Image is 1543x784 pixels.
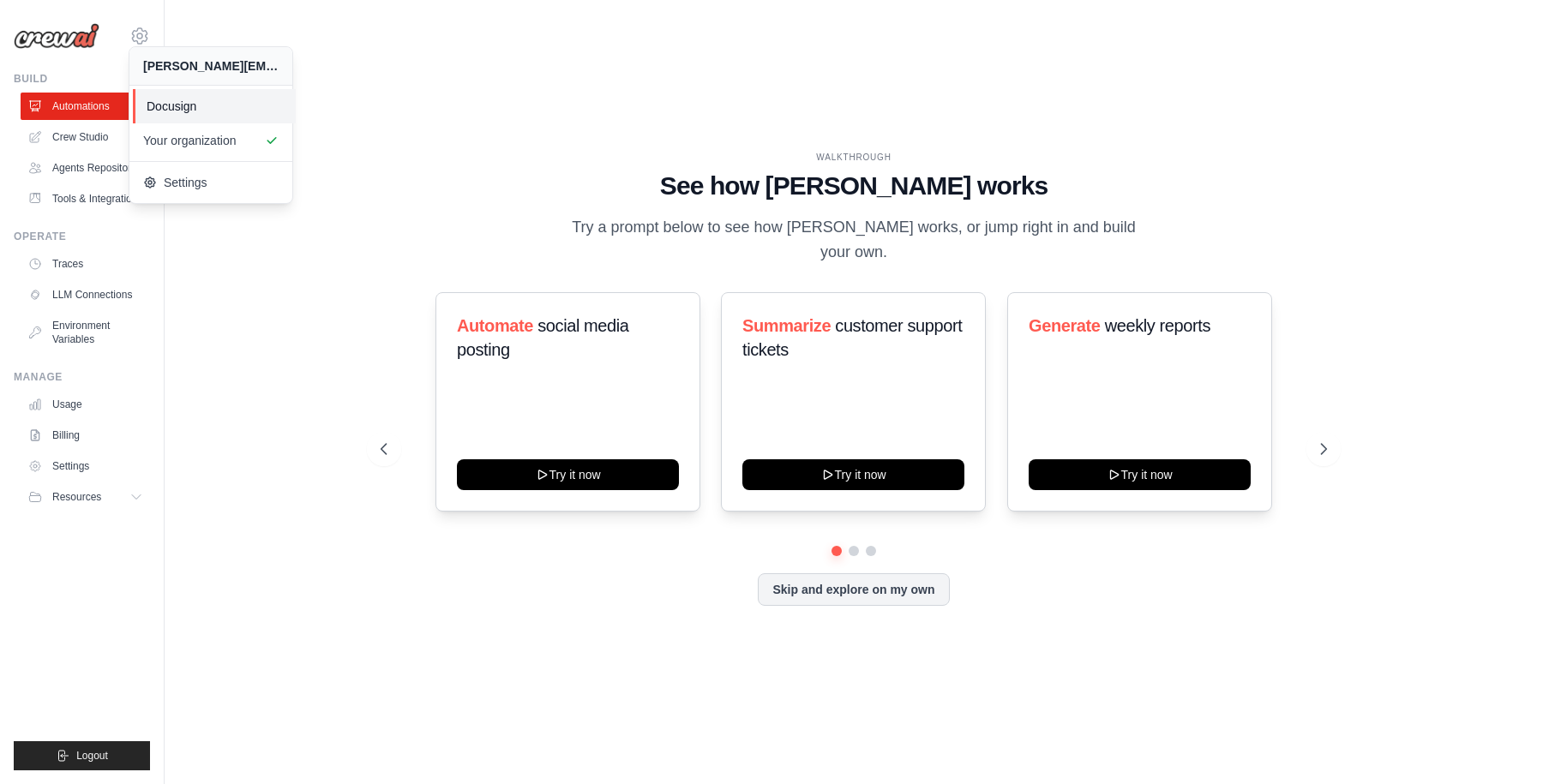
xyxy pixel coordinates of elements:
[14,370,150,384] div: Manage
[457,316,629,359] span: social media posting
[14,72,150,86] div: Build
[76,749,108,763] span: Logout
[742,459,964,490] button: Try it now
[21,185,150,212] a: Tools & Integrations
[21,312,150,353] a: Environment Variables
[566,215,1142,266] p: Try a prompt below to see how [PERSON_NAME] works, or jump right in and build your own.
[1029,459,1251,490] button: Try it now
[457,316,533,335] span: Automate
[14,23,99,49] img: Logo
[21,281,150,308] a: LLM Connections
[758,573,949,606] button: Skip and explore on my own
[21,93,150,120] a: Automations
[1029,316,1101,335] span: Generate
[21,452,150,480] a: Settings
[21,422,150,449] a: Billing
[21,483,150,511] button: Resources
[21,123,150,151] a: Crew Studio
[381,171,1327,201] h1: See how [PERSON_NAME] works
[133,89,296,123] a: Docusign
[21,391,150,418] a: Usage
[742,316,962,359] span: customer support tickets
[381,151,1327,164] div: WALKTHROUGH
[1104,316,1210,335] span: weekly reports
[143,57,279,75] div: [PERSON_NAME][EMAIL_ADDRESS][PERSON_NAME][DOMAIN_NAME]
[147,98,282,115] span: Docusign
[14,741,150,770] button: Logout
[129,123,292,158] a: Your organization
[21,250,150,278] a: Traces
[143,174,279,191] span: Settings
[1457,702,1543,784] iframe: Chat Widget
[52,490,101,504] span: Resources
[129,165,292,200] a: Settings
[457,459,679,490] button: Try it now
[14,230,150,243] div: Operate
[143,132,279,149] span: Your organization
[742,316,831,335] span: Summarize
[21,154,150,182] a: Agents Repository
